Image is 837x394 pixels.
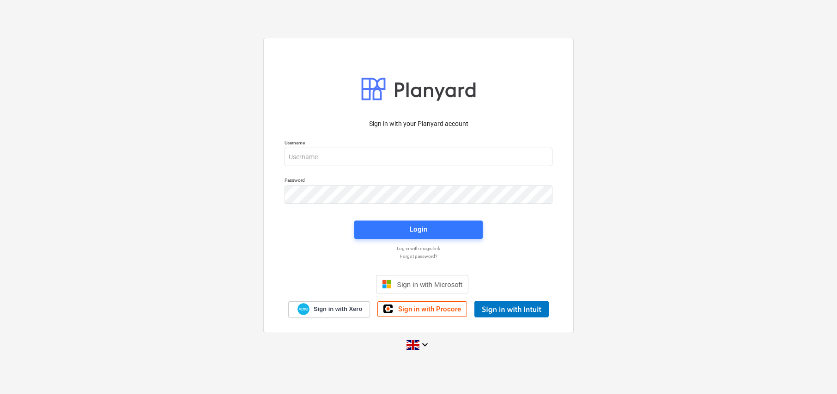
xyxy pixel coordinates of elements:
a: Forgot password? [280,253,557,259]
i: keyboard_arrow_down [419,339,431,350]
span: Sign in with Procore [398,305,461,313]
input: Username [285,148,552,166]
a: Sign in with Xero [288,301,370,317]
span: Sign in with Xero [314,305,362,313]
p: Username [285,140,552,148]
img: Xero logo [297,303,309,316]
button: Login [354,221,483,239]
a: Log in with magic link [280,245,557,251]
span: Sign in with Microsoft [397,281,462,288]
p: Sign in with your Planyard account [285,119,552,129]
div: Login [410,223,427,235]
a: Sign in with Procore [377,301,467,317]
p: Password [285,177,552,185]
img: Microsoft logo [382,280,391,289]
